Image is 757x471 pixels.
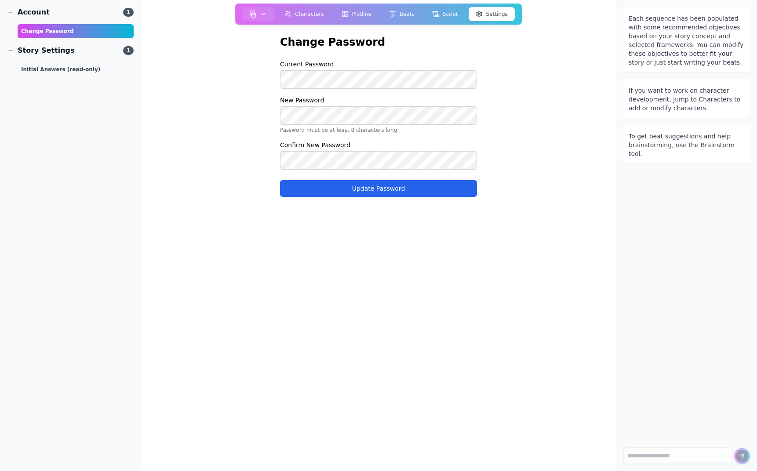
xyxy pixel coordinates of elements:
[280,180,477,197] button: Update Password
[467,5,517,23] a: Settings
[249,11,256,18] img: storyboard
[380,5,423,23] a: Beats
[7,7,50,18] div: Account
[280,141,477,149] label: Confirm New Password
[629,132,745,158] div: To get beat suggestions and help brainstorming, use the Brainstorm tool.
[629,14,745,67] div: Each sequence has been populated with some recommended objectives based on your story concept and...
[280,35,477,49] h2: Change Password
[277,7,331,21] button: Characters
[280,127,477,134] p: Password must be at least 8 characters long
[335,7,378,21] button: Plotline
[425,7,465,21] button: Script
[280,60,477,69] label: Current Password
[423,5,467,23] a: Script
[352,184,405,193] span: Update Password
[18,24,134,38] div: Change Password
[18,62,134,76] div: Initial Answers (read-only)
[123,8,134,17] span: 1
[276,5,333,23] a: Characters
[280,96,477,105] label: New Password
[629,86,745,112] div: If you want to work on character development, jump to Characters to add or modify characters.
[7,45,75,56] div: Story Settings
[123,46,134,55] span: 1
[382,7,422,21] button: Beats
[333,5,380,23] a: Plotline
[469,7,515,21] button: Settings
